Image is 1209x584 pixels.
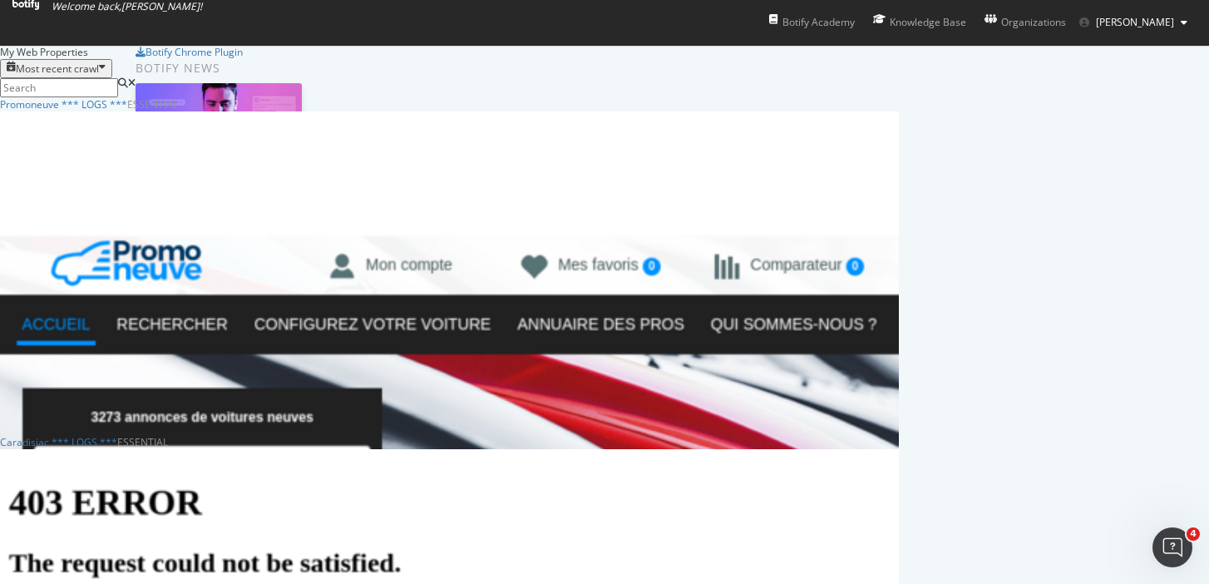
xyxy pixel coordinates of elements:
iframe: Intercom live chat [1152,527,1192,567]
div: Essential [117,435,168,449]
span: 4 [1187,527,1200,541]
a: Botify Chrome Plugin [136,45,243,59]
div: Most recent crawl [16,62,99,76]
div: Organizations [984,14,1066,31]
div: Botify Academy [769,14,855,31]
div: Botify news [136,59,517,77]
div: Essential [127,97,178,111]
button: [PERSON_NAME] [1066,9,1201,36]
div: Knowledge Base [873,14,966,31]
img: How to Prioritize and Accelerate Technical SEO with Botify Assist [136,83,302,171]
div: Botify Chrome Plugin [146,45,243,59]
span: Janate Djellit [1096,15,1174,29]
